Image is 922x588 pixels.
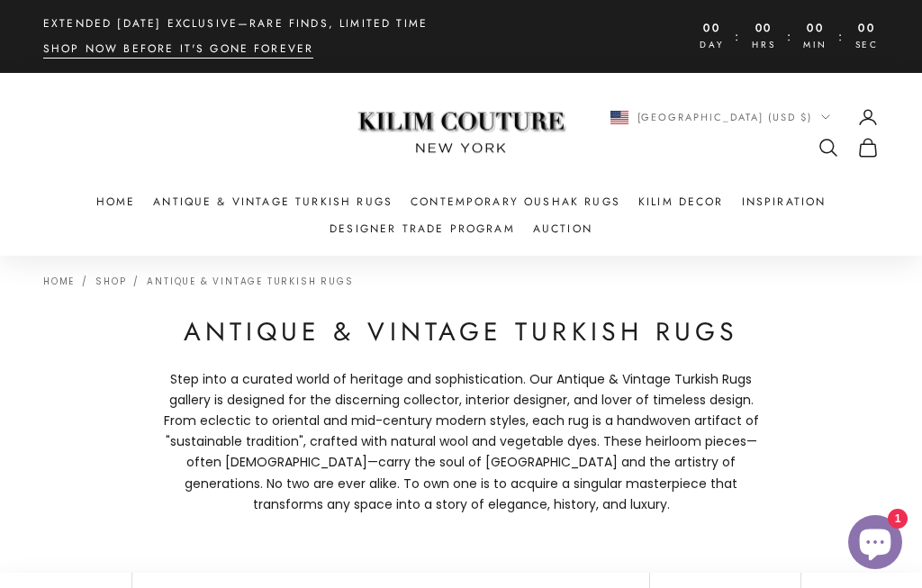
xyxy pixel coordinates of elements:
a: Antique & Vintage Turkish Rugs [153,193,393,211]
inbox-online-store-chat: Shopify online store chat [843,515,908,574]
a: Contemporary Oushak Rugs [411,193,620,211]
a: Shop [95,275,126,288]
img: United States [610,111,628,124]
h1: Antique & Vintage Turkish Rugs [155,313,767,351]
nav: Breadcrumb [43,274,353,286]
a: Home [96,193,136,211]
span: [GEOGRAPHIC_DATA] (USD $) [637,109,813,125]
p: Step into a curated world of heritage and sophistication. Our Antique & Vintage Turkish Rugs gall... [155,369,767,515]
a: Antique & Vintage Turkish Rugs [147,275,353,288]
span: : [787,26,793,47]
countdown-timer-flip: 00 [803,20,827,38]
span: Min [803,38,827,53]
p: Extended [DATE] Exclusive—Rare Finds, Limited Time [43,14,428,32]
span: Hrs [752,38,775,53]
a: Auction [533,220,592,238]
nav: Primary navigation [43,193,879,239]
a: Designer Trade Program [330,220,515,238]
a: Home [43,275,75,288]
countdown-timer-flip: 00 [700,20,724,38]
span: : [735,26,741,47]
countdown-timer-flip: 00 [855,20,879,38]
span: : [838,26,845,47]
a: Inspiration [742,193,827,211]
img: Logo of Kilim Couture New York [348,90,574,176]
span: Sec [855,38,879,53]
countdown-timer: This offer expires on September 7, 2025 at 11:59 pm [700,14,879,59]
button: Change country or currency [610,109,831,125]
a: Shop Now Before It's Gone Forever [43,40,313,58]
summary: Kilim Decor [638,193,724,211]
span: Day [700,38,724,53]
nav: Secondary navigation [610,106,879,158]
countdown-timer-flip: 00 [752,20,775,38]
